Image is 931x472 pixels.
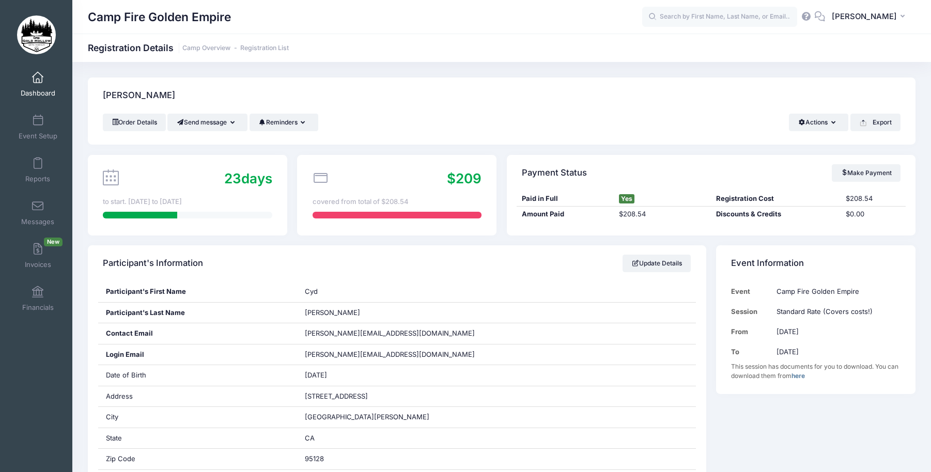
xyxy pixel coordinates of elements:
[832,164,901,182] a: Make Payment
[711,194,841,204] div: Registration Cost
[789,114,848,131] button: Actions
[88,5,231,29] h1: Camp Fire Golden Empire
[619,194,634,203] span: Yes
[841,194,905,204] div: $208.54
[21,89,55,98] span: Dashboard
[167,114,247,131] button: Send message
[832,11,897,22] span: [PERSON_NAME]
[305,308,360,317] span: [PERSON_NAME]
[250,114,318,131] button: Reminders
[771,302,901,322] td: Standard Rate (Covers costs!)
[305,454,324,463] span: 95128
[13,238,63,274] a: InvoicesNew
[825,5,916,29] button: [PERSON_NAME]
[305,287,318,295] span: Cyd
[642,7,797,27] input: Search by First Name, Last Name, or Email...
[841,209,905,219] div: $0.00
[240,44,289,52] a: Registration List
[305,329,475,337] span: [PERSON_NAME][EMAIL_ADDRESS][DOMAIN_NAME]
[731,322,771,342] td: From
[614,209,711,219] div: $208.54
[517,194,614,204] div: Paid in Full
[25,175,50,183] span: Reports
[98,407,298,428] div: City
[305,434,315,442] span: CA
[103,197,272,207] div: to start. [DATE] to [DATE]
[98,303,298,323] div: Participant's Last Name
[13,195,63,231] a: Messages
[447,170,482,186] span: $209
[98,428,298,449] div: State
[13,66,63,102] a: Dashboard
[623,255,691,272] a: Update Details
[17,15,56,54] img: Camp Fire Golden Empire
[522,158,587,187] h4: Payment Status
[711,209,841,219] div: Discounts & Credits
[731,362,900,381] div: This session has documents for you to download. You can download them from
[98,323,298,344] div: Contact Email
[731,249,804,278] h4: Event Information
[771,281,901,302] td: Camp Fire Golden Empire
[305,392,368,400] span: [STREET_ADDRESS]
[19,132,57,140] span: Event Setup
[25,260,51,269] span: Invoices
[771,322,901,342] td: [DATE]
[224,170,241,186] span: 23
[22,303,54,312] span: Financials
[850,114,901,131] button: Export
[21,217,54,226] span: Messages
[88,42,289,53] h1: Registration Details
[13,280,63,317] a: Financials
[182,44,230,52] a: Camp Overview
[13,109,63,145] a: Event Setup
[305,350,475,360] span: [PERSON_NAME][EMAIL_ADDRESS][DOMAIN_NAME]
[103,249,203,278] h4: Participant's Information
[13,152,63,188] a: Reports
[517,209,614,219] div: Amount Paid
[103,81,175,111] h4: [PERSON_NAME]
[313,197,482,207] div: covered from total of $208.54
[731,342,771,362] td: To
[792,372,805,380] a: here
[98,386,298,407] div: Address
[731,281,771,302] td: Event
[731,302,771,322] td: Session
[98,344,298,365] div: Login Email
[98,449,298,469] div: Zip Code
[771,342,901,362] td: [DATE]
[224,168,272,188] div: days
[44,238,63,246] span: New
[305,413,429,421] span: [GEOGRAPHIC_DATA][PERSON_NAME]
[305,371,327,379] span: [DATE]
[98,365,298,386] div: Date of Birth
[103,114,166,131] a: Order Details
[98,281,298,302] div: Participant's First Name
